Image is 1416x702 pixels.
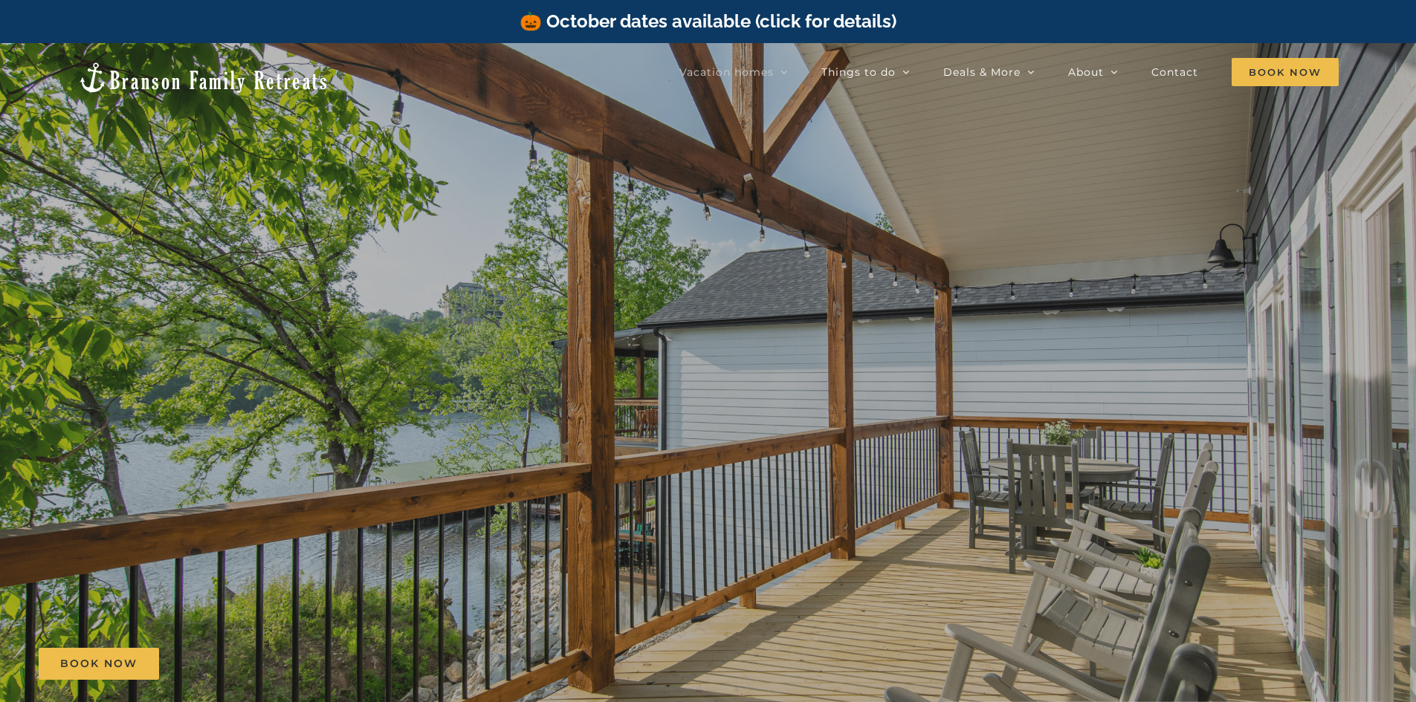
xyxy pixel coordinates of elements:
[821,57,910,87] a: Things to do
[576,363,841,426] b: Blue Pearl
[77,61,329,94] img: Branson Family Retreats Logo
[60,657,138,670] span: Book Now
[1151,57,1198,87] a: Contact
[943,57,1035,87] a: Deals & More
[943,67,1021,77] span: Deals & More
[821,67,896,77] span: Things to do
[1232,58,1339,86] span: Book Now
[679,57,1339,87] nav: Main Menu
[1068,57,1118,87] a: About
[679,67,774,77] span: Vacation homes
[520,10,896,32] a: 🎃 October dates available (click for details)
[679,57,788,87] a: Vacation homes
[618,440,798,459] h3: 5 Bedrooms | Sleeps 10
[1068,67,1104,77] span: About
[39,648,159,680] a: Book Now
[1151,67,1198,77] span: Contact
